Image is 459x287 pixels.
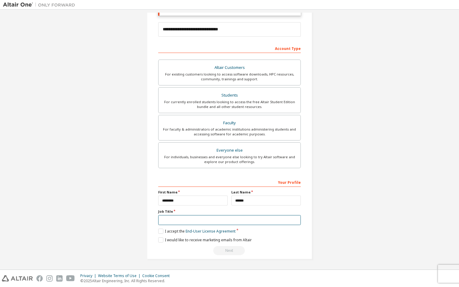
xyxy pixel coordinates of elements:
[158,190,228,195] label: First Name
[98,273,142,278] div: Website Terms of Use
[46,275,53,282] img: instagram.svg
[162,63,297,72] div: Altair Customers
[162,91,297,100] div: Students
[162,155,297,164] div: For individuals, businesses and everyone else looking to try Altair software and explore our prod...
[162,127,297,137] div: For faculty & administrators of academic institutions administering students and accessing softwa...
[162,146,297,155] div: Everyone else
[142,273,173,278] div: Cookie Consent
[162,100,297,109] div: For currently enrolled students looking to access the free Altair Student Edition bundle and all ...
[186,229,236,234] a: End-User License Agreement
[162,72,297,82] div: For existing customers looking to access software downloads, HPC resources, community, trainings ...
[158,43,301,53] div: Account Type
[80,273,98,278] div: Privacy
[158,177,301,187] div: Your Profile
[162,119,297,127] div: Faculty
[66,275,75,282] img: youtube.svg
[158,237,252,242] label: I would like to receive marketing emails from Altair
[80,278,173,283] p: © 2025 Altair Engineering, Inc. All Rights Reserved.
[3,2,78,8] img: Altair One
[36,275,43,282] img: facebook.svg
[56,275,63,282] img: linkedin.svg
[158,209,301,214] label: Job Title
[158,246,301,255] div: Email already exists
[158,229,236,234] label: I accept the
[2,275,33,282] img: altair_logo.svg
[231,190,301,195] label: Last Name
